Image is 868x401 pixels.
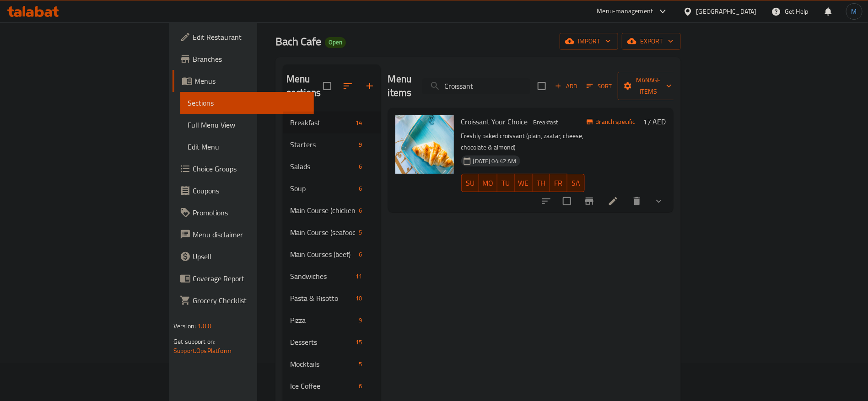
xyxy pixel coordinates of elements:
[355,227,366,238] div: items
[497,174,515,192] button: TU
[554,176,564,190] span: FR
[584,79,614,93] button: Sort
[567,36,611,47] span: import
[337,75,359,97] span: Sort sections
[530,117,562,128] span: Breakfast
[355,315,366,326] div: items
[388,72,412,100] h2: Menu items
[173,48,314,70] a: Branches
[554,81,578,91] span: Add
[193,53,307,64] span: Branches
[696,6,757,16] div: [GEOGRAPHIC_DATA]
[355,316,366,325] span: 9
[283,134,380,155] div: Starters9
[352,337,366,348] div: items
[290,249,355,260] span: Main Courses (beef)
[422,78,530,94] input: search
[193,32,307,43] span: Edit Restaurant
[578,190,600,212] button: Branch-specific-item
[180,92,314,114] a: Sections
[194,75,307,86] span: Menus
[352,294,366,303] span: 10
[188,119,307,130] span: Full Menu View
[355,358,366,369] div: items
[193,229,307,240] span: Menu disclaimer
[592,118,639,126] span: Branch specific
[465,176,475,190] span: SU
[461,174,479,192] button: SU
[355,228,366,237] span: 5
[290,337,352,348] span: Desserts
[290,139,355,150] span: Starters
[173,336,216,348] span: Get support on:
[290,358,355,369] span: Mocktails
[608,196,619,207] a: Edit menu item
[536,176,546,190] span: TH
[643,115,666,128] h6: 17 AED
[550,174,567,192] button: FR
[290,380,355,391] span: Ice Coffee
[193,163,307,174] span: Choice Groups
[597,6,653,17] div: Menu-management
[625,75,672,97] span: Manage items
[629,36,674,47] span: export
[479,174,497,192] button: MO
[193,295,307,306] span: Grocery Checklist
[587,81,612,91] span: Sort
[852,6,857,16] span: M
[290,117,352,128] span: Breakfast
[173,26,314,48] a: Edit Restaurant
[197,320,211,332] span: 1.0.0
[622,33,681,50] button: export
[352,118,366,127] span: 14
[325,37,346,48] div: Open
[355,250,366,259] span: 6
[395,115,454,174] img: Croissant Your Choice
[188,141,307,152] span: Edit Menu
[173,289,314,311] a: Grocery Checklist
[173,224,314,246] a: Menu disclaimer
[581,79,618,93] span: Sort items
[283,177,380,199] div: Soup6
[359,75,381,97] button: Add section
[180,136,314,158] a: Edit Menu
[173,158,314,180] a: Choice Groups
[283,221,380,243] div: Main Course (seafood)5
[560,33,618,50] button: import
[501,176,511,190] span: TU
[290,205,355,216] span: Main Course (chicken)
[648,190,670,212] button: show more
[461,115,528,128] span: Croissant Your Choice
[283,199,380,221] div: Main Course (chicken)6
[290,227,355,238] div: Main Course (seafood)
[173,246,314,267] a: Upsell
[535,190,557,212] button: sort-choices
[193,251,307,262] span: Upsell
[283,309,380,331] div: Pizza9
[193,185,307,196] span: Coupons
[290,161,355,172] span: Salads
[173,267,314,289] a: Coverage Report
[283,375,380,397] div: Ice Coffee6
[352,272,366,281] span: 11
[283,287,380,309] div: Pasta & Risotto10
[325,38,346,46] span: Open
[355,161,366,172] div: items
[355,249,366,260] div: items
[290,183,355,194] span: Soup
[173,345,232,357] a: Support.OpsPlatform
[180,114,314,136] a: Full Menu View
[173,320,196,332] span: Version:
[290,315,355,326] span: Pizza
[532,76,551,96] span: Select section
[355,183,366,194] div: items
[352,117,366,128] div: items
[283,112,380,134] div: Breakfast14
[533,174,550,192] button: TH
[352,271,366,282] div: items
